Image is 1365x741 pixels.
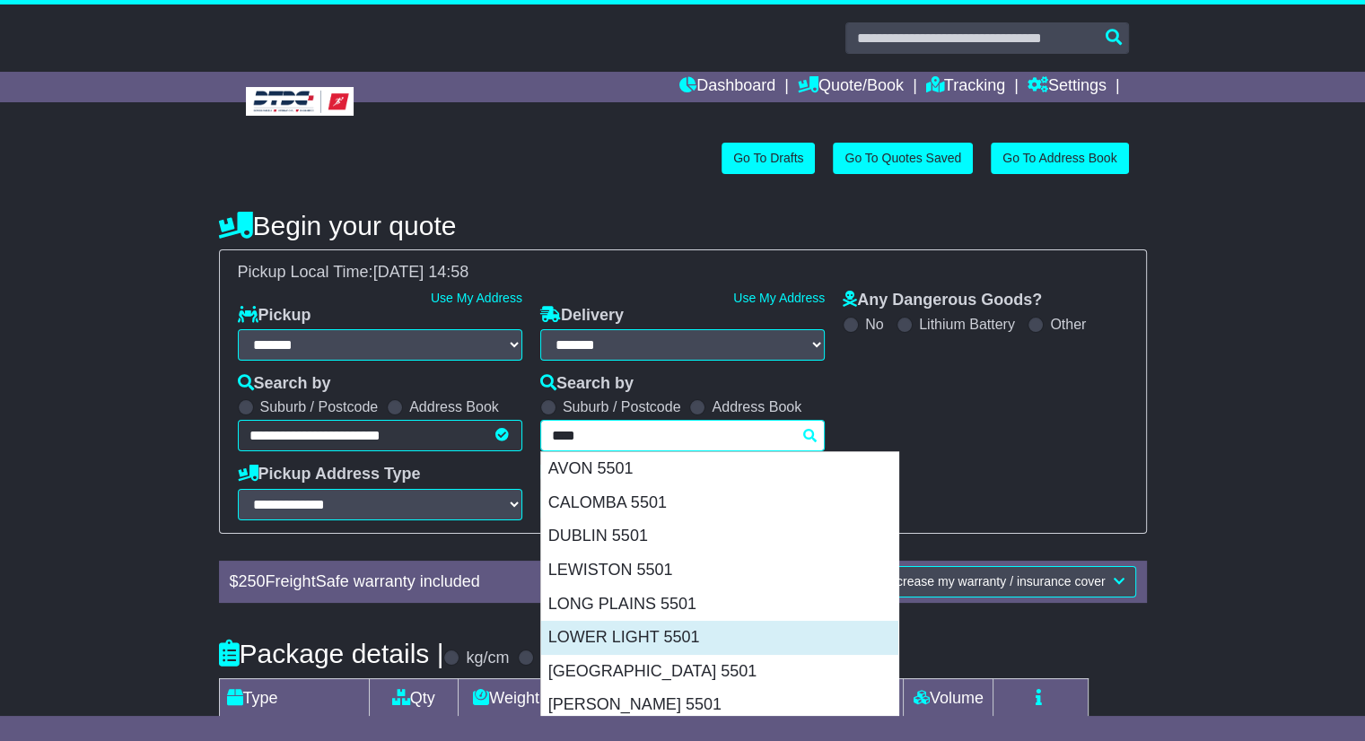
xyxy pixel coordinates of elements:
[886,574,1105,588] span: Increase my warranty / insurance cover
[833,143,973,174] a: Go To Quotes Saved
[219,678,369,718] td: Type
[540,374,634,394] label: Search by
[733,291,825,305] a: Use My Address
[219,211,1147,240] h4: Begin your quote
[238,465,421,484] label: Pickup Address Type
[904,678,993,718] td: Volume
[919,316,1015,333] label: Lithium Battery
[540,306,624,326] label: Delivery
[541,452,898,486] div: AVON 5501
[712,398,801,415] label: Address Book
[260,398,379,415] label: Suburb / Postcode
[219,639,444,668] h4: Package details |
[1050,316,1086,333] label: Other
[373,263,469,281] span: [DATE] 14:58
[541,486,898,520] div: CALOMBA 5501
[798,72,904,102] a: Quote/Book
[541,519,898,554] div: DUBLIN 5501
[221,572,730,592] div: $ FreightSafe warranty included
[541,588,898,622] div: LONG PLAINS 5501
[238,306,311,326] label: Pickup
[409,398,499,415] label: Address Book
[541,655,898,689] div: [GEOGRAPHIC_DATA] 5501
[541,554,898,588] div: LEWISTON 5501
[843,291,1042,310] label: Any Dangerous Goods?
[991,143,1128,174] a: Go To Address Book
[239,572,266,590] span: 250
[431,291,522,305] a: Use My Address
[926,72,1005,102] a: Tracking
[563,398,681,415] label: Suburb / Postcode
[865,316,883,333] label: No
[679,72,775,102] a: Dashboard
[1028,72,1107,102] a: Settings
[874,566,1135,597] button: Increase my warranty / insurance cover
[722,143,815,174] a: Go To Drafts
[466,649,509,668] label: kg/cm
[238,374,331,394] label: Search by
[541,621,898,655] div: LOWER LIGHT 5501
[369,678,459,718] td: Qty
[541,688,898,722] div: [PERSON_NAME] 5501
[229,263,1137,283] div: Pickup Local Time:
[459,678,555,718] td: Weight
